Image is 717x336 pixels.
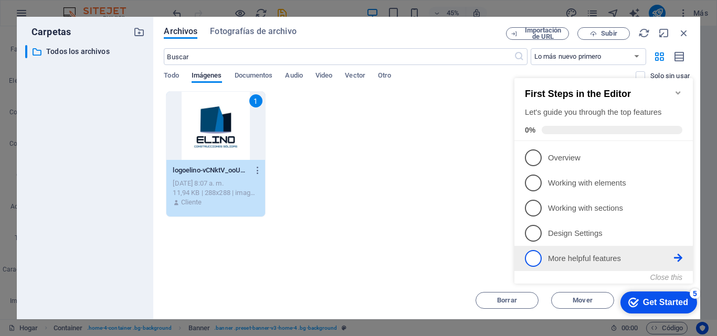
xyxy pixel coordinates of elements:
[110,229,187,251] div: Get Started 5 items remaining, 0% complete
[164,48,513,65] input: Buscar
[315,71,332,79] font: Video
[192,71,222,79] font: Imágenes
[133,235,178,244] div: Get Started
[140,210,172,219] button: Close this
[173,189,273,197] font: 11,94 KB | 288x288 | imagen/jpeg
[285,71,302,79] font: Audio
[476,292,539,309] button: Borrar
[38,140,164,151] p: Working with sections
[173,166,249,175] p: logoelino-vCNktV_ooUg5ZJdTVZnshQ.jpg
[378,71,391,79] font: Otro
[164,26,197,36] font: Archivos
[4,82,183,107] li: Overview
[173,166,300,174] font: logoelino-vCNktV_ooUg5ZJdTVZnshQ.jpg
[497,296,517,304] font: Borrar
[46,47,110,56] font: Todos los archivos
[235,71,273,79] font: Documentos
[4,158,183,183] li: Design Settings
[133,26,145,38] i: Crear nueva carpeta
[345,71,365,79] font: Vector
[525,26,562,40] font: Importación de URL
[210,26,297,36] font: Fotografías de archivo
[506,27,569,40] button: Importación de URL
[658,27,670,39] i: Minimizar
[254,97,258,105] font: 1
[38,165,164,176] p: Design Settings
[577,27,630,40] button: Subir
[173,188,258,198] div: 11,94 KB | 288x288 | imagen/jpeg
[638,27,650,39] i: Recargar
[164,71,178,79] font: Todo
[180,225,190,236] div: 5
[38,90,164,101] p: Overview
[15,26,172,37] h2: First Steps in the Editor
[38,115,164,126] p: Working with elements
[4,183,183,208] li: More helpful features
[4,133,183,158] li: Working with sections
[678,27,690,39] i: Cerca
[38,190,164,201] p: More helpful features
[15,44,172,55] div: Let's guide you through the top features
[31,26,71,37] font: Carpetas
[15,63,31,71] span: 0%
[164,26,172,34] div: Minimize checklist
[601,29,617,37] font: Subir
[173,179,223,187] font: [DATE] 8:07 a. m.
[181,198,202,206] font: Cliente
[4,107,183,133] li: Working with elements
